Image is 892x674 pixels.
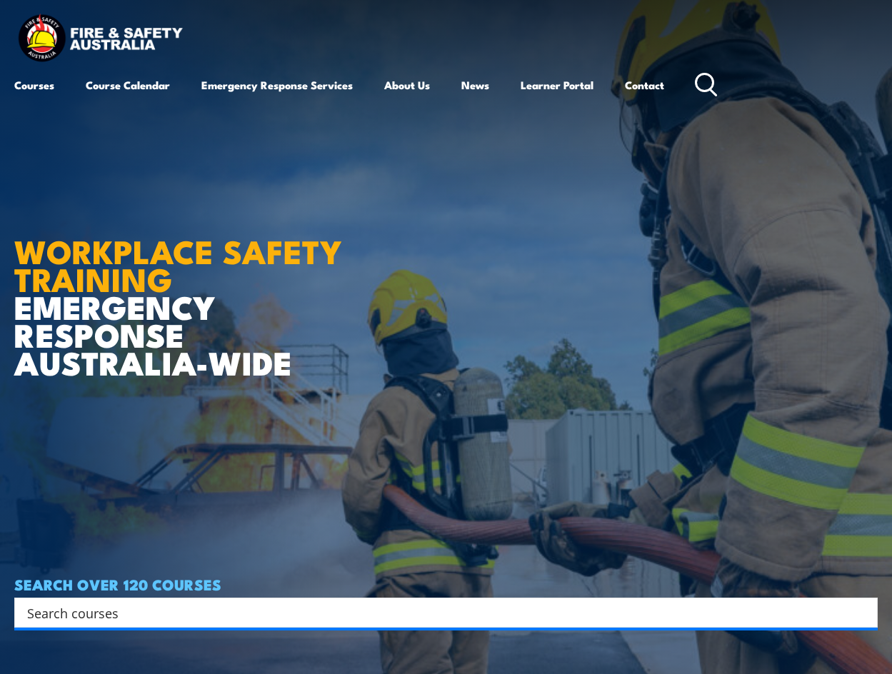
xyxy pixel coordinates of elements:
[384,68,430,102] a: About Us
[521,68,593,102] a: Learner Portal
[14,201,364,376] h1: EMERGENCY RESPONSE AUSTRALIA-WIDE
[853,603,873,623] button: Search magnifier button
[625,68,664,102] a: Contact
[14,226,342,303] strong: WORKPLACE SAFETY TRAINING
[86,68,170,102] a: Course Calendar
[461,68,489,102] a: News
[27,602,846,623] input: Search input
[201,68,353,102] a: Emergency Response Services
[30,603,849,623] form: Search form
[14,68,54,102] a: Courses
[14,576,878,592] h4: SEARCH OVER 120 COURSES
